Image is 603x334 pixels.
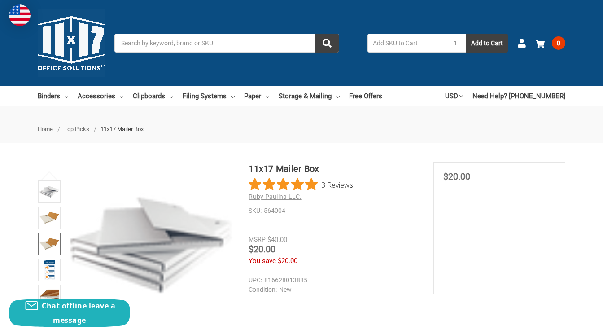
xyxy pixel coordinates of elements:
[114,34,339,53] input: Search by keyword, brand or SKU
[9,4,31,26] img: duty and tax information for United States
[39,182,59,202] img: 11x17 Mailer Box
[445,86,463,106] a: USD
[536,31,565,55] a: 0
[249,193,301,200] a: Ruby Paulina LLC.
[249,276,415,285] dd: 816628013885
[64,126,89,132] a: Top Picks
[249,285,277,294] dt: Condition:
[244,86,269,106] a: Paper
[249,276,262,285] dt: UPC:
[100,126,144,132] span: 11x17 Mailer Box
[38,126,53,132] a: Home
[38,9,105,77] img: 11x17.com
[249,206,262,215] dt: SKU:
[68,162,234,328] img: 11x17 Mailer Box
[249,162,419,176] h1: 11x17 Mailer Box
[279,86,340,106] a: Storage & Mailing
[249,285,415,294] dd: New
[42,301,115,325] span: Chat offline leave a message
[39,286,59,306] img: 11x17 Mailer Box
[39,208,59,228] img: 11x17 Mailer Box
[78,86,123,106] a: Accessories
[367,34,445,53] input: Add SKU to Cart
[133,86,173,106] a: Clipboards
[552,36,565,50] span: 0
[38,86,68,106] a: Binders
[349,86,382,106] a: Free Offers
[249,206,419,215] dd: 564004
[249,178,353,191] button: Rated 5 out of 5 stars from 3 reviews. Jump to reviews.
[183,86,235,106] a: Filing Systems
[321,178,353,191] span: 3 Reviews
[267,236,287,244] span: $40.00
[472,86,565,106] a: Need Help? [PHONE_NUMBER]
[278,257,297,265] span: $20.00
[39,234,59,254] img: 11x17 White Mailer box shown with 11" x 17" paper
[9,299,130,327] button: Chat offline leave a message
[249,244,275,255] span: $20.00
[249,257,276,265] span: You save
[249,235,266,244] div: MSRP
[466,34,508,53] button: Add to Cart
[36,167,63,185] button: Previous
[443,171,470,182] span: $20.00
[44,260,55,280] img: 11x17 Mailer Box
